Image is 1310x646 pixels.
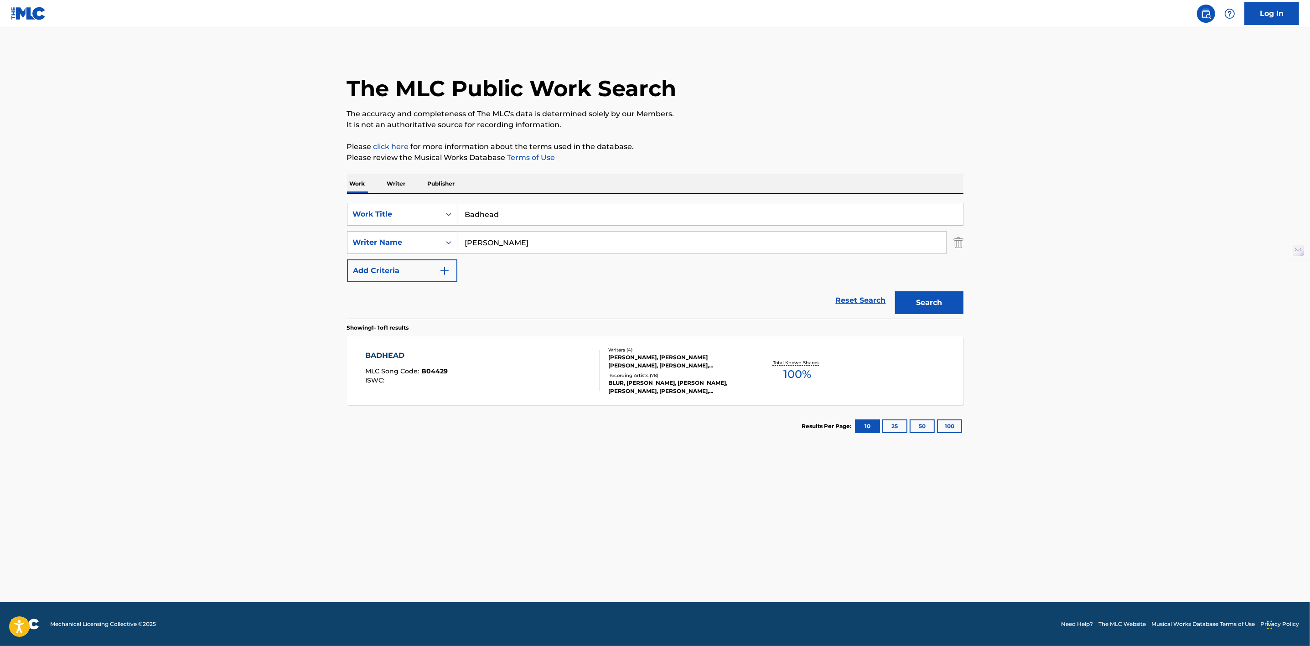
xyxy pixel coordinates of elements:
img: help [1224,8,1235,19]
a: Reset Search [831,290,891,310]
div: Help [1221,5,1239,23]
img: MLC Logo [11,7,46,20]
a: The MLC Website [1098,620,1146,628]
a: Public Search [1197,5,1215,23]
h1: The MLC Public Work Search [347,75,677,102]
a: Privacy Policy [1260,620,1299,628]
span: ISWC : [365,376,387,384]
div: Drag [1267,611,1273,639]
button: Search [895,291,963,314]
div: Writers ( 4 ) [608,346,746,353]
iframe: Chat Widget [1264,602,1310,646]
span: 100 % [783,366,811,382]
span: MLC Song Code : [365,367,421,375]
img: Delete Criterion [953,231,963,254]
p: It is not an authoritative source for recording information. [347,119,963,130]
div: Writer Name [353,237,435,248]
div: BADHEAD [365,350,448,361]
span: Mechanical Licensing Collective © 2025 [50,620,156,628]
p: The accuracy and completeness of The MLC's data is determined solely by our Members. [347,109,963,119]
a: BADHEADMLC Song Code:B04429ISWC:Writers (4)[PERSON_NAME], [PERSON_NAME] [PERSON_NAME], [PERSON_NA... [347,336,963,405]
a: Terms of Use [506,153,555,162]
button: 50 [910,419,935,433]
div: Work Title [353,209,435,220]
p: Work [347,174,368,193]
div: Recording Artists ( 78 ) [608,372,746,379]
img: 9d2ae6d4665cec9f34b9.svg [439,265,450,276]
p: Results Per Page: [802,422,854,430]
button: 25 [882,419,907,433]
img: logo [11,619,39,630]
div: BLUR, [PERSON_NAME], [PERSON_NAME], [PERSON_NAME], [PERSON_NAME], [PERSON_NAME], BLUR, BLUR, BLUR [608,379,746,395]
img: search [1201,8,1212,19]
p: Total Known Shares: [773,359,822,366]
span: B04429 [421,367,448,375]
a: Musical Works Database Terms of Use [1151,620,1255,628]
p: Showing 1 - 1 of 1 results [347,324,409,332]
form: Search Form [347,203,963,319]
button: 100 [937,419,962,433]
p: Writer [384,174,409,193]
a: Need Help? [1061,620,1093,628]
p: Please for more information about the terms used in the database. [347,141,963,152]
button: Add Criteria [347,259,457,282]
p: Publisher [425,174,458,193]
p: Please review the Musical Works Database [347,152,963,163]
a: Log In [1244,2,1299,25]
a: click here [373,142,409,151]
div: [PERSON_NAME], [PERSON_NAME] [PERSON_NAME], [PERSON_NAME], [PERSON_NAME] [PERSON_NAME] [608,353,746,370]
button: 10 [855,419,880,433]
